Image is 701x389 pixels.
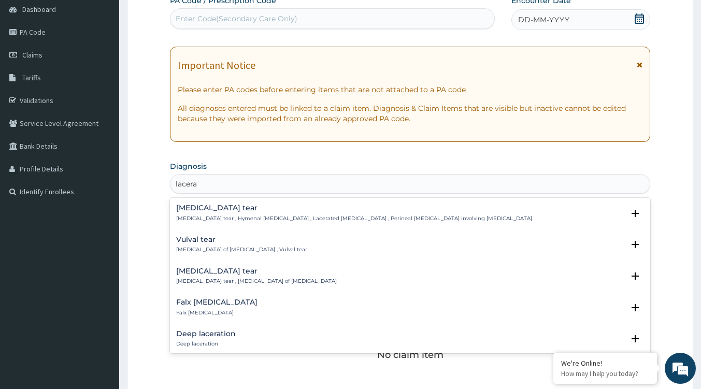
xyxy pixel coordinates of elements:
[518,15,569,25] span: DD-MM-YYYY
[629,333,641,345] i: open select status
[176,309,257,316] p: Falx [MEDICAL_DATA]
[170,5,195,30] div: Minimize live chat window
[22,5,56,14] span: Dashboard
[176,278,337,285] p: [MEDICAL_DATA] tear , [MEDICAL_DATA] of [MEDICAL_DATA]
[178,103,642,124] p: All diagnoses entered must be linked to a claim item. Diagnosis & Claim Items that are visible bu...
[377,350,444,360] p: No claim item
[170,161,207,171] label: Diagnosis
[561,358,649,368] div: We're Online!
[5,283,197,319] textarea: Type your message and hit 'Enter'
[176,204,532,212] h4: [MEDICAL_DATA] tear
[178,60,255,71] h1: Important Notice
[629,301,641,314] i: open select status
[176,246,307,253] p: [MEDICAL_DATA] of [MEDICAL_DATA] , Vulval tear
[22,50,42,60] span: Claims
[176,340,236,348] p: Deep laceration
[178,84,642,95] p: Please enter PA codes before entering items that are not attached to a PA code
[176,330,236,338] h4: Deep laceration
[176,298,257,306] h4: Falx [MEDICAL_DATA]
[54,58,174,71] div: Chat with us now
[629,238,641,251] i: open select status
[19,52,42,78] img: d_794563401_company_1708531726252_794563401
[176,13,297,24] div: Enter Code(Secondary Care Only)
[176,267,337,275] h4: [MEDICAL_DATA] tear
[176,236,307,243] h4: Vulval tear
[22,73,41,82] span: Tariffs
[60,131,143,235] span: We're online!
[561,369,649,378] p: How may I help you today?
[629,270,641,282] i: open select status
[629,207,641,220] i: open select status
[176,215,532,222] p: [MEDICAL_DATA] tear , Hymenal [MEDICAL_DATA] , Lacerated [MEDICAL_DATA] , Perineal [MEDICAL_DATA]...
